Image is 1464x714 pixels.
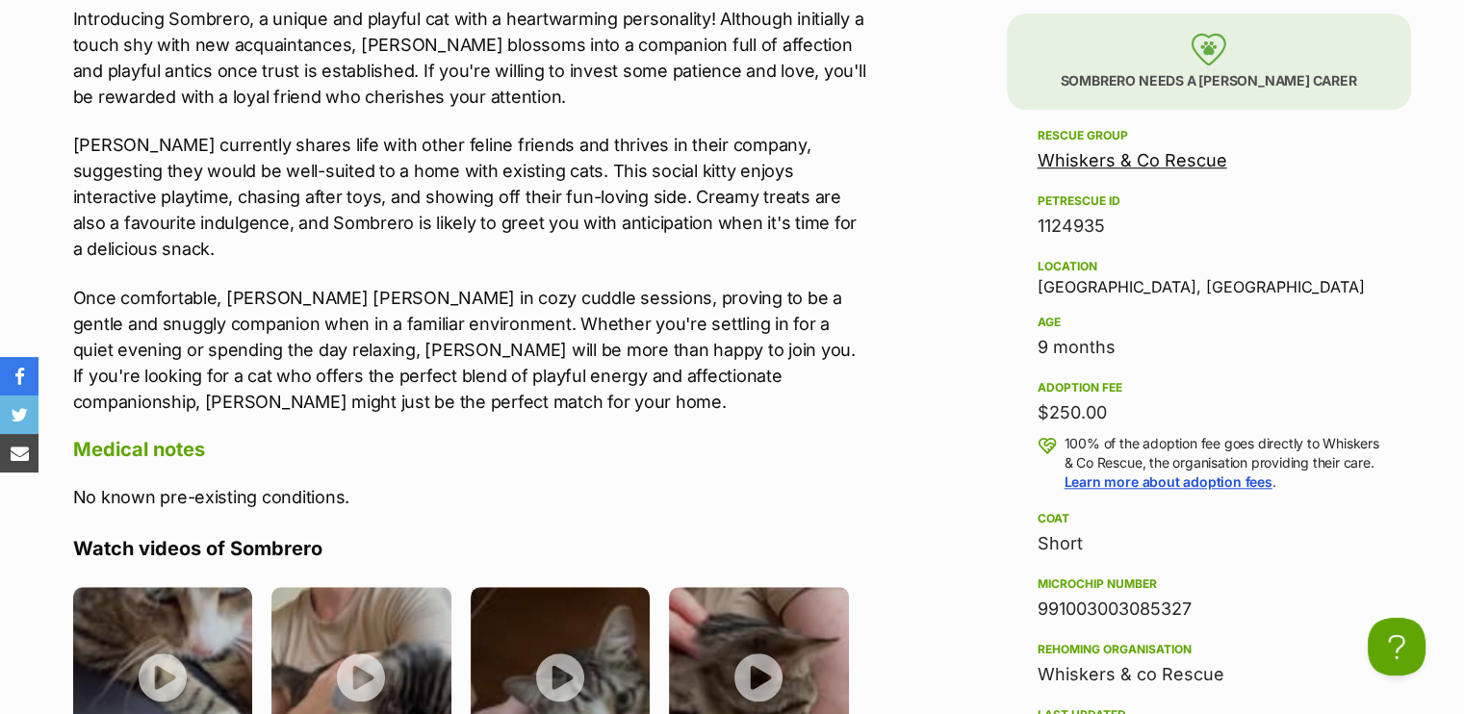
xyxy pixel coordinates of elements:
[1007,13,1411,110] p: Sombrero needs a [PERSON_NAME] carer
[73,437,868,462] h4: Medical notes
[1038,128,1380,143] div: Rescue group
[1065,473,1272,490] a: Learn more about adoption fees
[73,6,868,110] p: Introducing Sombrero, a unique and playful cat with a heartwarming personality! Although initiall...
[73,484,868,510] p: No known pre-existing conditions.
[1038,380,1380,395] div: Adoption fee
[1038,511,1380,526] div: Coat
[1368,618,1425,676] iframe: Help Scout Beacon - Open
[1038,530,1380,557] div: Short
[1038,334,1380,361] div: 9 months
[1191,33,1226,65] img: foster-care-31f2a1ccfb079a48fc4dc6d2a002ce68c6d2b76c7ccb9e0da61f6cd5abbf869a.svg
[1038,150,1227,170] a: Whiskers & Co Rescue
[73,536,868,561] h4: Watch videos of Sombrero
[1038,576,1380,592] div: Microchip number
[73,285,868,415] p: Once comfortable, [PERSON_NAME] [PERSON_NAME] in cozy cuddle sessions, proving to be a gentle and...
[1038,596,1380,623] div: 991003003085327
[1038,213,1380,240] div: 1124935
[1038,661,1380,688] div: Whiskers & co Rescue
[1038,642,1380,657] div: Rehoming organisation
[1038,193,1380,209] div: PetRescue ID
[1038,259,1380,274] div: Location
[73,132,868,262] p: [PERSON_NAME] currently shares life with other feline friends and thrives in their company, sugge...
[1038,399,1380,426] div: $250.00
[1038,255,1380,295] div: [GEOGRAPHIC_DATA], [GEOGRAPHIC_DATA]
[1038,315,1380,330] div: Age
[1065,434,1380,492] p: 100% of the adoption fee goes directly to Whiskers & Co Rescue, the organisation providing their ...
